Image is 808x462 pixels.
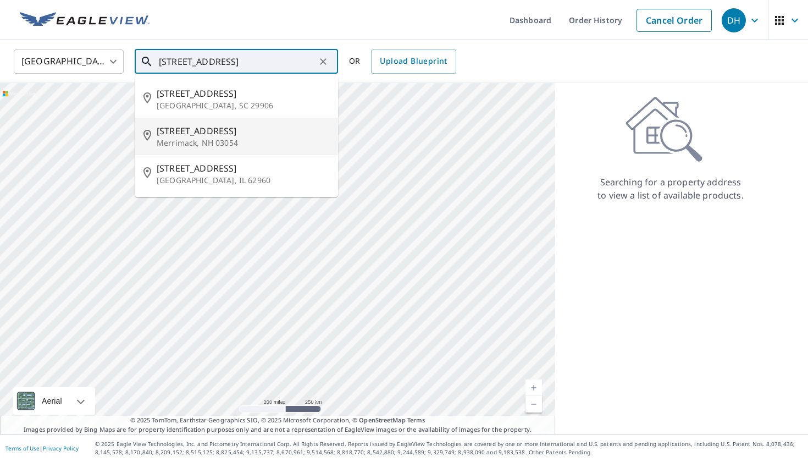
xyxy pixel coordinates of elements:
[525,396,542,413] a: Current Level 5, Zoom Out
[157,124,329,137] span: [STREET_ADDRESS]
[359,416,405,424] a: OpenStreetMap
[157,162,329,175] span: [STREET_ADDRESS]
[95,440,803,457] p: © 2025 Eagle View Technologies, Inc. and Pictometry International Corp. All Rights Reserved. Repo...
[43,444,79,452] a: Privacy Policy
[316,54,331,69] button: Clear
[130,416,425,425] span: © 2025 TomTom, Earthstar Geographics SIO, © 2025 Microsoft Corporation, ©
[722,8,746,32] div: DH
[157,87,329,100] span: [STREET_ADDRESS]
[597,175,744,202] p: Searching for a property address to view a list of available products.
[5,445,79,452] p: |
[157,137,329,148] p: Merrimack, NH 03054
[380,54,447,68] span: Upload Blueprint
[13,387,95,415] div: Aerial
[20,12,150,29] img: EV Logo
[525,380,542,396] a: Current Level 5, Zoom In
[157,100,329,111] p: [GEOGRAPHIC_DATA], SC 29906
[159,46,316,77] input: Search by address or latitude-longitude
[157,175,329,186] p: [GEOGRAPHIC_DATA], IL 62960
[371,50,456,74] a: Upload Blueprint
[5,444,40,452] a: Terms of Use
[637,9,712,32] a: Cancel Order
[407,416,425,424] a: Terms
[14,46,124,77] div: [GEOGRAPHIC_DATA]
[38,387,65,415] div: Aerial
[349,50,456,74] div: OR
